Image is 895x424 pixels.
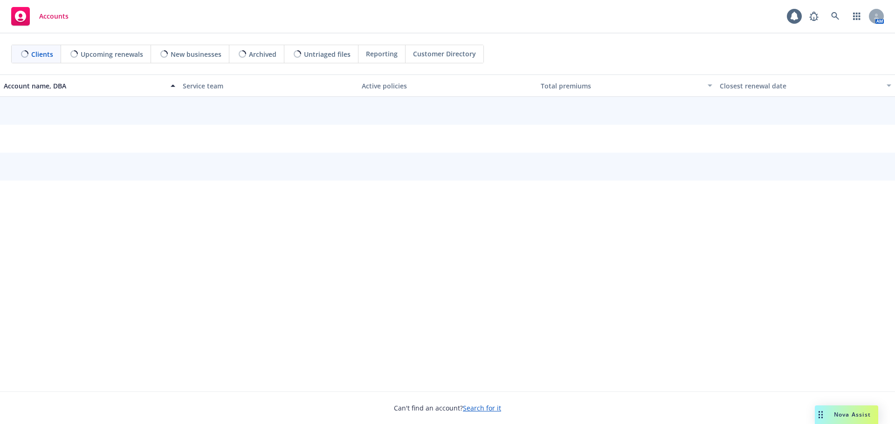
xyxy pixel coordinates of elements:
a: Report a Bug [805,7,823,26]
span: Accounts [39,13,69,20]
a: Search for it [463,404,501,412]
span: Customer Directory [413,49,476,59]
div: Total premiums [541,81,702,91]
span: Clients [31,49,53,59]
div: Service team [183,81,354,91]
a: Switch app [847,7,866,26]
button: Total premiums [537,74,716,97]
span: Can't find an account? [394,403,501,413]
span: Untriaged files [304,49,351,59]
span: Reporting [366,49,398,59]
button: Closest renewal date [716,74,895,97]
span: Upcoming renewals [81,49,143,59]
div: Account name, DBA [4,81,165,91]
div: Closest renewal date [720,81,881,91]
span: Archived [249,49,276,59]
button: Service team [179,74,358,97]
div: Drag to move [815,405,826,424]
button: Nova Assist [815,405,878,424]
a: Search [826,7,845,26]
div: Active policies [362,81,533,91]
span: Nova Assist [834,411,871,418]
span: New businesses [171,49,221,59]
a: Accounts [7,3,72,29]
button: Active policies [358,74,537,97]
